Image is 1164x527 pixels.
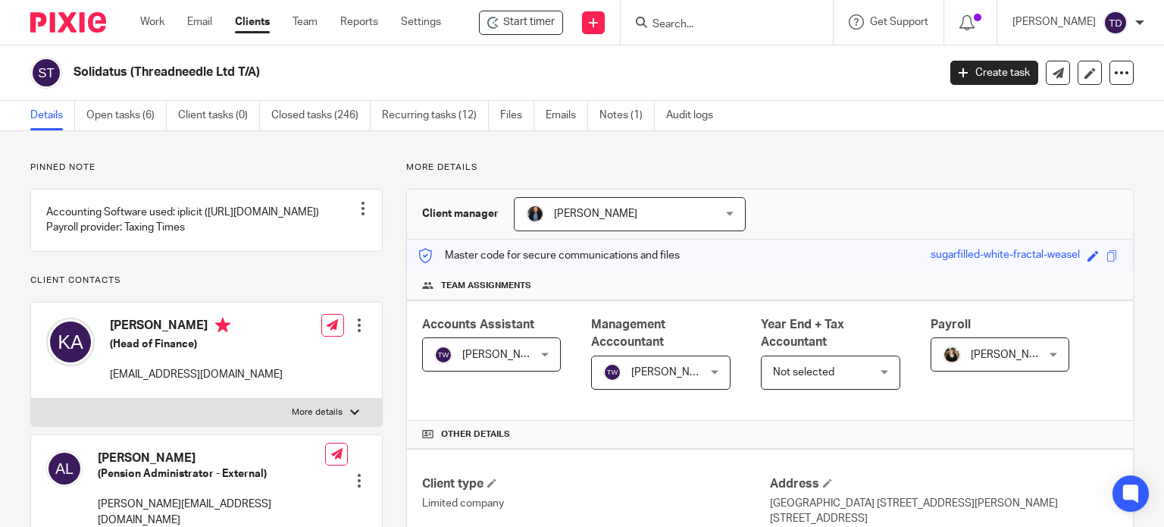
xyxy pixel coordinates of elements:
[401,14,441,30] a: Settings
[46,450,83,487] img: svg%3E
[293,14,318,30] a: Team
[418,248,680,263] p: Master code for secure communications and files
[554,209,637,219] span: [PERSON_NAME]
[178,101,260,130] a: Client tasks (0)
[591,318,665,348] span: Management Acccountant
[30,101,75,130] a: Details
[441,280,531,292] span: Team assignments
[292,406,343,419] p: More details
[931,247,1080,265] div: sugarfilled-white-fractal-weasel
[770,476,1118,492] h4: Address
[30,57,62,89] img: svg%3E
[1012,14,1096,30] p: [PERSON_NAME]
[98,466,325,482] h5: (Pension Administrator - External)
[74,64,757,80] h2: Solidatus (Threadneedle Ltd T/A)
[422,476,770,492] h4: Client type
[30,12,106,33] img: Pixie
[651,18,787,32] input: Search
[98,450,325,466] h4: [PERSON_NAME]
[422,318,534,331] span: Accounts Assistant
[86,101,167,130] a: Open tasks (6)
[479,11,563,35] div: Solidatus (Threadneedle Ltd T/A)
[441,428,510,441] span: Other details
[187,14,212,30] a: Email
[971,350,1054,360] span: [PERSON_NAME]
[666,101,724,130] a: Audit logs
[406,162,1134,174] p: More details
[1103,11,1128,35] img: svg%3E
[340,14,378,30] a: Reports
[434,346,452,364] img: svg%3E
[422,206,499,221] h3: Client manager
[30,162,383,174] p: Pinned note
[271,101,371,130] a: Closed tasks (246)
[462,350,546,360] span: [PERSON_NAME]
[773,367,834,378] span: Not selected
[770,511,1118,526] p: [STREET_ADDRESS]
[950,61,1038,85] a: Create task
[943,346,961,364] img: Helen%20Campbell.jpeg
[526,205,544,223] img: martin-hickman.jpg
[546,101,588,130] a: Emails
[215,318,230,333] i: Primary
[599,101,655,130] a: Notes (1)
[603,363,621,381] img: svg%3E
[503,14,555,30] span: Start timer
[870,17,928,27] span: Get Support
[46,318,95,366] img: svg%3E
[110,337,283,352] h5: (Head of Finance)
[770,496,1118,511] p: [GEOGRAPHIC_DATA] [STREET_ADDRESS][PERSON_NAME]
[761,318,844,348] span: Year End + Tax Accountant
[631,367,715,378] span: [PERSON_NAME]
[140,14,164,30] a: Work
[235,14,270,30] a: Clients
[110,318,283,337] h4: [PERSON_NAME]
[500,101,534,130] a: Files
[30,274,383,287] p: Client contacts
[110,367,283,382] p: [EMAIL_ADDRESS][DOMAIN_NAME]
[382,101,489,130] a: Recurring tasks (12)
[931,318,971,331] span: Payroll
[422,496,770,511] p: Limited company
